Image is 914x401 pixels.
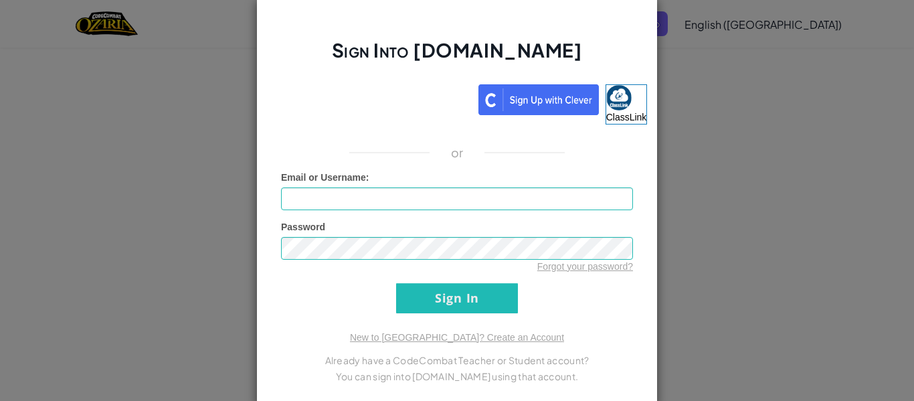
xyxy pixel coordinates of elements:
[281,37,633,76] h2: Sign Into [DOMAIN_NAME]
[478,84,599,115] img: clever_sso_button@2x.png
[606,112,647,123] span: ClassLink
[281,368,633,384] p: You can sign into [DOMAIN_NAME] using that account.
[606,85,632,110] img: classlink-logo-small.png
[281,222,325,232] span: Password
[451,145,464,161] p: or
[537,261,633,272] a: Forgot your password?
[281,172,366,183] span: Email or Username
[281,171,369,184] label: :
[350,332,564,343] a: New to [GEOGRAPHIC_DATA]? Create an Account
[396,283,518,313] input: Sign In
[260,83,478,112] iframe: Sign in with Google Button
[281,352,633,368] p: Already have a CodeCombat Teacher or Student account?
